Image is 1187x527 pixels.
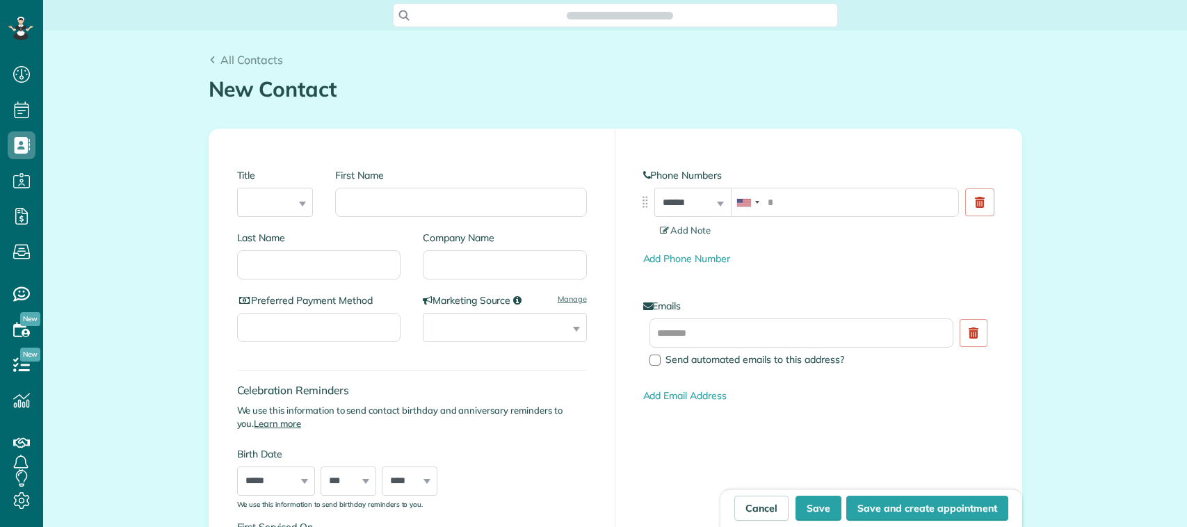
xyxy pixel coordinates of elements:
[846,496,1008,521] button: Save and create appointment
[209,78,1022,101] h1: New Contact
[220,53,283,67] span: All Contacts
[237,168,314,182] label: Title
[734,496,789,521] a: Cancel
[643,389,727,402] a: Add Email Address
[796,496,841,521] button: Save
[209,51,284,68] a: All Contacts
[237,293,401,307] label: Preferred Payment Method
[237,404,587,430] p: We use this information to send contact birthday and anniversary reminders to you.
[254,418,301,429] a: Learn more
[558,293,587,305] a: Manage
[423,231,587,245] label: Company Name
[335,168,586,182] label: First Name
[660,225,711,236] span: Add Note
[237,500,423,508] sub: We use this information to send birthday reminders to you.
[732,188,764,216] div: United States: +1
[237,231,401,245] label: Last Name
[581,8,659,22] span: Search ZenMaid…
[643,299,994,313] label: Emails
[665,353,844,366] span: Send automated emails to this address?
[237,384,587,396] h4: Celebration Reminders
[20,348,40,362] span: New
[643,168,994,182] label: Phone Numbers
[423,293,587,307] label: Marketing Source
[638,195,652,209] img: drag_indicator-119b368615184ecde3eda3c64c821f6cf29d3e2b97b89ee44bc31753036683e5.png
[237,447,470,461] label: Birth Date
[20,312,40,326] span: New
[643,252,730,265] a: Add Phone Number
